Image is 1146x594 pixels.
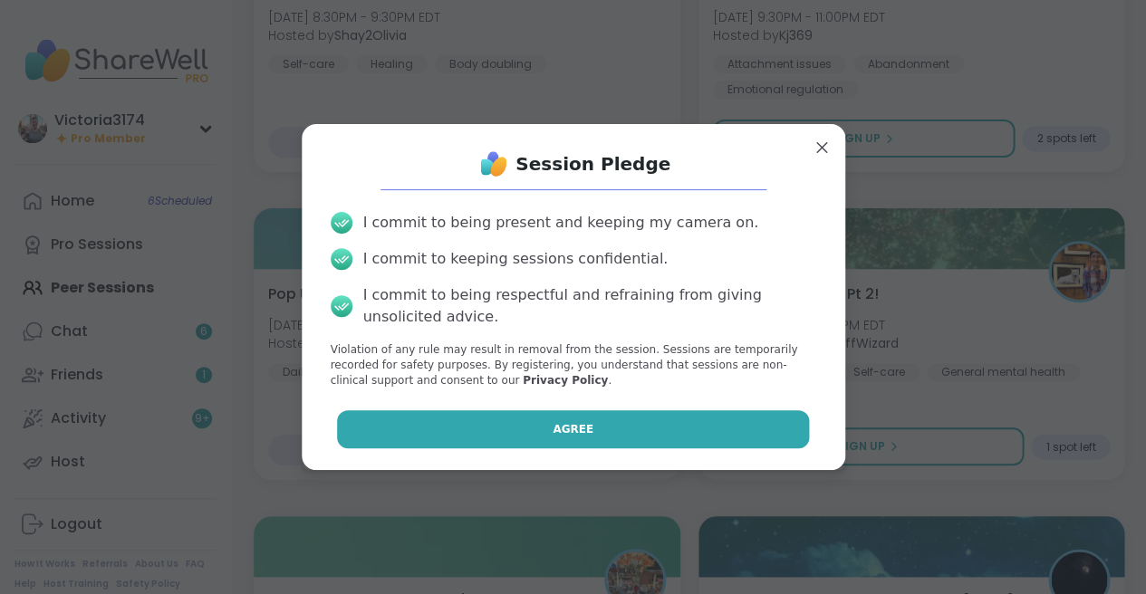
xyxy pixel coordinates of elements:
button: Agree [337,410,809,448]
a: Privacy Policy [523,374,608,387]
div: I commit to being respectful and refraining from giving unsolicited advice. [363,284,816,328]
div: I commit to keeping sessions confidential. [363,248,669,270]
div: I commit to being present and keeping my camera on. [363,212,758,234]
h1: Session Pledge [515,151,670,177]
p: Violation of any rule may result in removal from the session. Sessions are temporarily recorded f... [331,342,816,388]
img: ShareWell Logo [476,146,512,182]
span: Agree [553,421,593,437]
